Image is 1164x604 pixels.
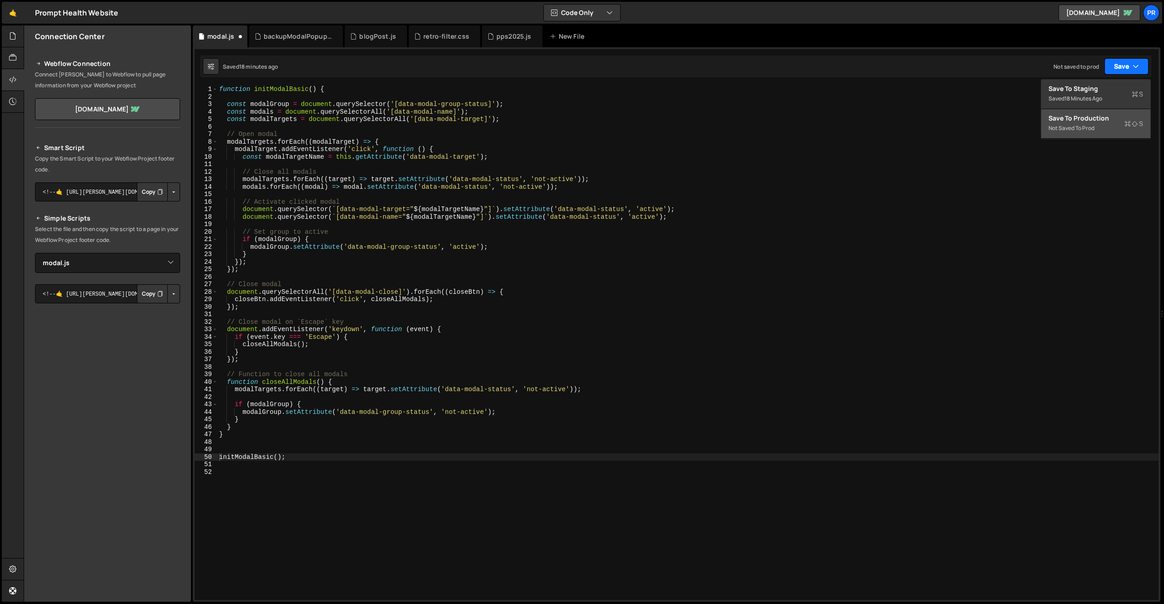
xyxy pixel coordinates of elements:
[35,58,180,69] h2: Webflow Connection
[195,176,218,183] div: 13
[195,423,218,431] div: 46
[195,236,218,243] div: 21
[35,69,180,91] p: Connect [PERSON_NAME] to Webflow to pull page information from your Webflow project
[195,356,218,363] div: 37
[195,431,218,438] div: 47
[1041,109,1150,139] button: Save to ProductionS Not saved to prod
[195,258,218,266] div: 24
[35,406,181,488] iframe: YouTube video player
[207,32,234,41] div: modal.js
[195,116,218,123] div: 5
[195,161,218,168] div: 11
[497,32,532,41] div: pps2025.js
[1104,58,1149,75] button: Save
[195,468,218,476] div: 52
[195,416,218,423] div: 45
[1124,119,1143,128] span: S
[195,168,218,176] div: 12
[35,318,181,400] iframe: YouTube video player
[195,251,218,258] div: 23
[1064,95,1102,102] div: 18 minutes ago
[1049,114,1143,123] div: Save to Production
[137,182,180,201] div: Button group with nested dropdown
[195,311,218,318] div: 31
[195,453,218,461] div: 50
[195,318,218,326] div: 32
[195,131,218,138] div: 7
[35,182,180,201] textarea: <!--🤙 [URL][PERSON_NAME][DOMAIN_NAME]> <script>document.addEventListener("DOMContentLoaded", func...
[195,206,218,213] div: 17
[195,378,218,386] div: 40
[550,32,588,41] div: New File
[195,138,218,146] div: 8
[137,284,168,303] button: Copy
[195,243,218,251] div: 22
[195,371,218,378] div: 39
[264,32,332,41] div: backupModalPopup.js
[195,183,218,191] div: 14
[195,438,218,446] div: 48
[195,108,218,116] div: 4
[195,101,218,108] div: 3
[2,2,24,24] a: 🤙
[195,333,218,341] div: 34
[195,288,218,296] div: 28
[195,281,218,288] div: 27
[195,341,218,348] div: 35
[195,93,218,101] div: 2
[195,198,218,206] div: 16
[1049,123,1143,134] div: Not saved to prod
[195,153,218,161] div: 10
[195,393,218,401] div: 42
[35,153,180,175] p: Copy the Smart Script to your Webflow Project footer code.
[137,284,180,303] div: Button group with nested dropdown
[239,63,278,70] div: 18 minutes ago
[195,461,218,468] div: 51
[137,182,168,201] button: Copy
[195,386,218,393] div: 41
[195,401,218,408] div: 43
[195,296,218,303] div: 29
[195,146,218,153] div: 9
[1059,5,1140,21] a: [DOMAIN_NAME]
[195,408,218,416] div: 44
[195,303,218,311] div: 30
[195,86,218,93] div: 1
[195,191,218,198] div: 15
[1049,93,1143,104] div: Saved
[35,142,180,153] h2: Smart Script
[35,284,180,303] textarea: <!--🤙 [URL][PERSON_NAME][DOMAIN_NAME]> <script>document.addEventListener("DOMContentLoaded", func...
[544,5,620,21] button: Code Only
[1132,90,1143,99] span: S
[195,228,218,236] div: 20
[195,123,218,131] div: 6
[195,221,218,228] div: 19
[223,63,278,70] div: Saved
[35,31,105,41] h2: Connection Center
[195,273,218,281] div: 26
[1049,84,1143,93] div: Save to Staging
[1041,80,1150,109] button: Save to StagingS Saved18 minutes ago
[35,213,180,224] h2: Simple Scripts
[359,32,396,41] div: blogPost.js
[1143,5,1159,21] a: Pr
[195,326,218,333] div: 33
[35,7,118,18] div: Prompt Health Website
[195,348,218,356] div: 36
[423,32,469,41] div: retro-filter.css
[35,98,180,120] a: [DOMAIN_NAME]
[195,363,218,371] div: 38
[1054,63,1099,70] div: Not saved to prod
[195,266,218,273] div: 25
[195,213,218,221] div: 18
[35,224,180,246] p: Select the file and then copy the script to a page in your Webflow Project footer code.
[195,446,218,453] div: 49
